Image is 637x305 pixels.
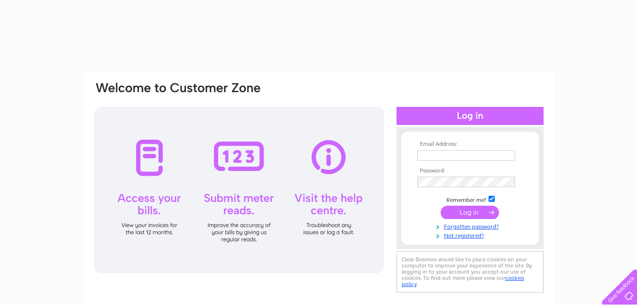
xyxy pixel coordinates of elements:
[402,275,524,287] a: cookies policy
[415,168,525,174] th: Password:
[441,206,499,219] input: Submit
[417,230,525,239] a: Not registered?
[415,194,525,204] td: Remember me?
[415,141,525,148] th: Email Address:
[417,221,525,230] a: Forgotten password?
[397,251,544,293] div: Clear Business would like to place cookies on your computer to improve your experience of the sit...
